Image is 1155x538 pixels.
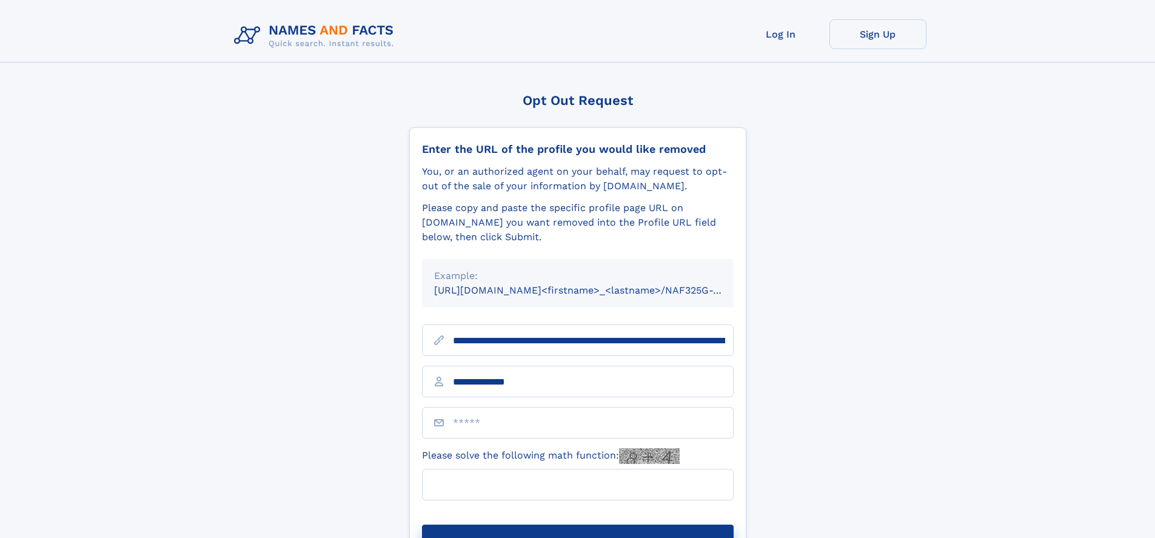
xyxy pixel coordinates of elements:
a: Sign Up [829,19,926,49]
div: You, or an authorized agent on your behalf, may request to opt-out of the sale of your informatio... [422,164,734,193]
small: [URL][DOMAIN_NAME]<firstname>_<lastname>/NAF325G-xxxxxxxx [434,284,757,296]
label: Please solve the following math function: [422,448,680,464]
div: Opt Out Request [409,93,746,108]
div: Example: [434,269,721,283]
a: Log In [732,19,829,49]
div: Please copy and paste the specific profile page URL on [DOMAIN_NAME] you want removed into the Pr... [422,201,734,244]
img: Logo Names and Facts [229,19,404,52]
div: Enter the URL of the profile you would like removed [422,143,734,156]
